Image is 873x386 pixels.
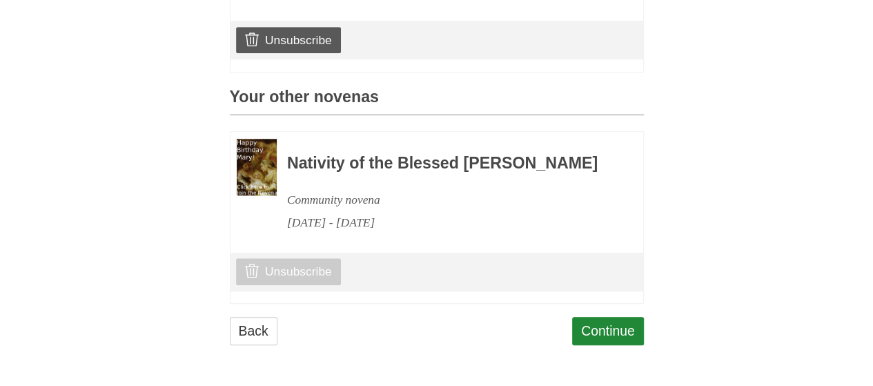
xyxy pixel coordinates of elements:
[236,27,340,53] a: Unsubscribe
[287,189,606,211] div: Community novena
[572,317,644,345] a: Continue
[230,88,644,115] h3: Your other novenas
[287,155,606,173] h3: Nativity of the Blessed [PERSON_NAME]
[236,258,340,284] a: Unsubscribe
[287,211,606,234] div: [DATE] - [DATE]
[230,317,277,345] a: Back
[237,139,277,195] img: Novena image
